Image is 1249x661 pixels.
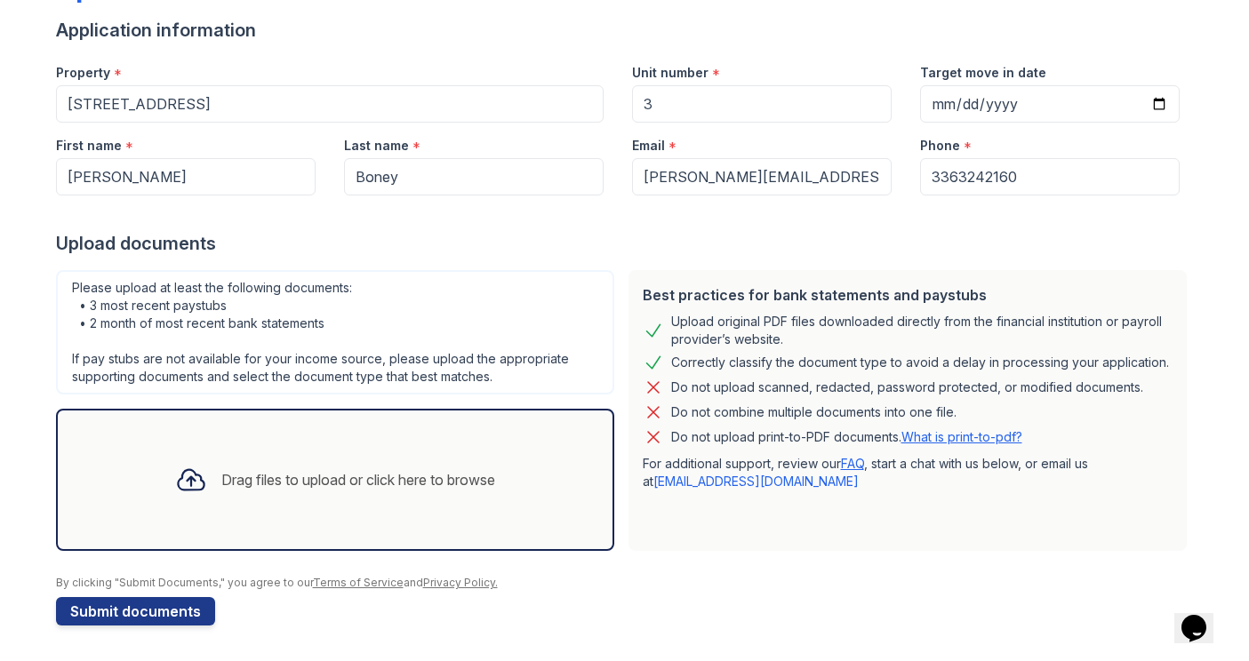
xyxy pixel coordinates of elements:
[56,64,110,82] label: Property
[632,137,665,155] label: Email
[671,313,1173,348] div: Upload original PDF files downloaded directly from the financial institution or payroll provider’...
[313,576,404,589] a: Terms of Service
[1174,590,1231,643] iframe: chat widget
[221,469,495,490] div: Drag files to upload or click here to browse
[643,284,1173,306] div: Best practices for bank statements and paystubs
[671,377,1143,398] div: Do not upload scanned, redacted, password protected, or modified documents.
[344,137,409,155] label: Last name
[56,18,1194,43] div: Application information
[901,429,1022,444] a: What is print-to-pdf?
[632,64,709,82] label: Unit number
[643,455,1173,490] p: For additional support, review our , start a chat with us below, or email us at
[841,456,864,471] a: FAQ
[56,137,122,155] label: First name
[671,402,957,423] div: Do not combine multiple documents into one file.
[653,474,859,489] a: [EMAIL_ADDRESS][DOMAIN_NAME]
[56,597,215,625] button: Submit documents
[56,270,614,394] div: Please upload at least the following documents: • 3 most recent paystubs • 2 month of most recent...
[671,428,1022,446] p: Do not upload print-to-PDF documents.
[920,137,960,155] label: Phone
[56,231,1194,256] div: Upload documents
[920,64,1046,82] label: Target move in date
[671,352,1169,373] div: Correctly classify the document type to avoid a delay in processing your application.
[423,576,498,589] a: Privacy Policy.
[56,576,1194,590] div: By clicking "Submit Documents," you agree to our and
